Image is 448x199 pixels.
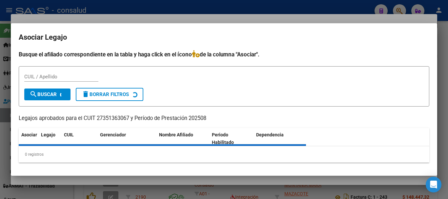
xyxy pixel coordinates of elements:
span: Legajo [41,132,55,137]
span: Buscar [30,91,57,97]
h2: Asociar Legajo [19,31,429,44]
span: Gerenciador [100,132,126,137]
span: Nombre Afiliado [159,132,193,137]
div: 0 registros [19,146,429,163]
datatable-header-cell: CUIL [61,128,97,149]
datatable-header-cell: Asociar [19,128,38,149]
datatable-header-cell: Legajo [38,128,61,149]
h4: Busque el afiliado correspondiente en la tabla y haga click en el ícono de la columna "Asociar". [19,50,429,59]
span: Borrar Filtros [82,91,129,97]
p: Legajos aprobados para el CUIT 27351363067 y Período de Prestación 202508 [19,114,429,123]
span: Periodo Habilitado [212,132,234,145]
button: Borrar Filtros [76,88,143,101]
mat-icon: delete [82,90,90,98]
span: Dependencia [256,132,284,137]
datatable-header-cell: Nombre Afiliado [156,128,209,149]
span: Asociar [21,132,37,137]
button: Buscar [24,89,71,100]
datatable-header-cell: Dependencia [254,128,306,149]
mat-icon: search [30,90,37,98]
span: CUIL [64,132,74,137]
datatable-header-cell: Gerenciador [97,128,156,149]
datatable-header-cell: Periodo Habilitado [209,128,254,149]
div: Open Intercom Messenger [426,177,441,192]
